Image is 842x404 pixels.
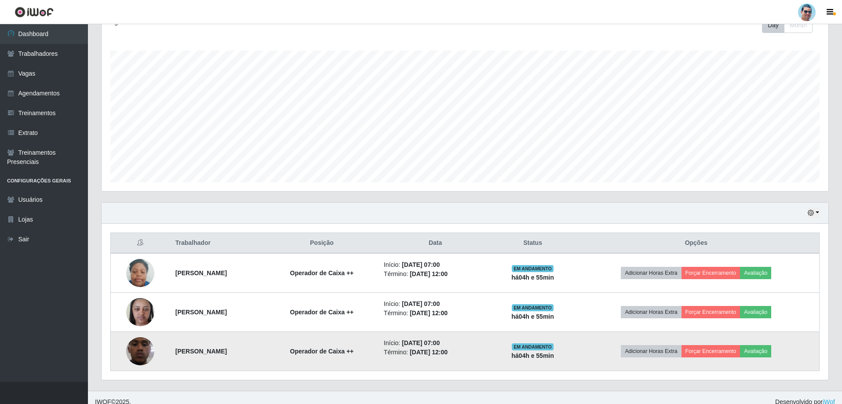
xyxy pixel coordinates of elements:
[492,233,573,254] th: Status
[170,233,265,254] th: Trabalhador
[126,320,154,382] img: 1747855826240.jpeg
[682,306,740,318] button: Forçar Encerramento
[784,18,813,33] button: Month
[512,304,554,311] span: EM ANDAMENTO
[126,255,154,292] img: 1709225632480.jpeg
[175,348,227,355] strong: [PERSON_NAME]
[762,18,820,33] div: Toolbar with button groups
[384,348,487,357] li: Término:
[410,270,448,277] time: [DATE] 12:00
[384,309,487,318] li: Término:
[762,18,813,33] div: First group
[126,293,154,331] img: 1734430327738.jpeg
[402,339,440,346] time: [DATE] 07:00
[511,313,554,320] strong: há 04 h e 55 min
[511,274,554,281] strong: há 04 h e 55 min
[410,349,448,356] time: [DATE] 12:00
[621,267,681,279] button: Adicionar Horas Extra
[265,233,379,254] th: Posição
[384,338,487,348] li: Início:
[682,345,740,357] button: Forçar Encerramento
[384,260,487,269] li: Início:
[621,345,681,357] button: Adicionar Horas Extra
[740,345,771,357] button: Avaliação
[290,348,354,355] strong: Operador de Caixa ++
[410,309,448,317] time: [DATE] 12:00
[512,343,554,350] span: EM ANDAMENTO
[512,265,554,272] span: EM ANDAMENTO
[384,299,487,309] li: Início:
[290,309,354,316] strong: Operador de Caixa ++
[175,309,227,316] strong: [PERSON_NAME]
[402,261,440,268] time: [DATE] 07:00
[290,269,354,277] strong: Operador de Caixa ++
[682,267,740,279] button: Forçar Encerramento
[740,306,771,318] button: Avaliação
[15,7,54,18] img: CoreUI Logo
[740,267,771,279] button: Avaliação
[511,352,554,359] strong: há 04 h e 55 min
[402,300,440,307] time: [DATE] 07:00
[379,233,492,254] th: Data
[384,269,487,279] li: Término:
[175,269,227,277] strong: [PERSON_NAME]
[621,306,681,318] button: Adicionar Horas Extra
[573,233,820,254] th: Opções
[762,18,784,33] button: Day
